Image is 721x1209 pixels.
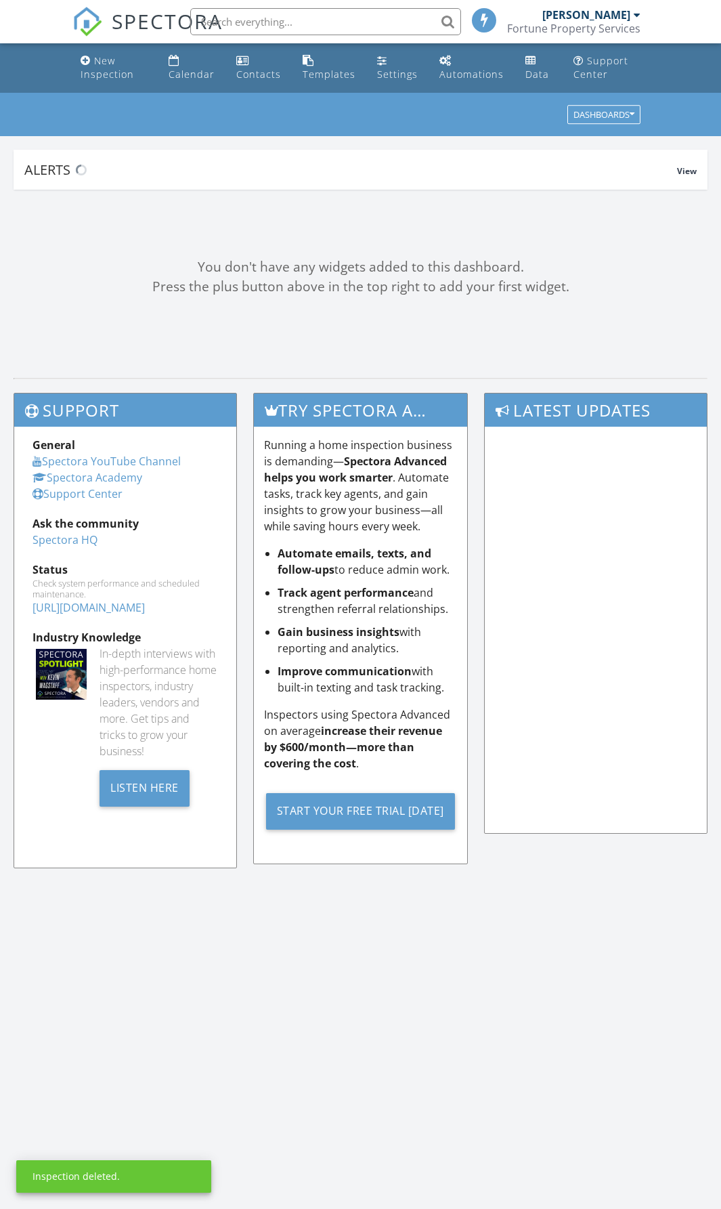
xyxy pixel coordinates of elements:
[169,68,215,81] div: Calendar
[163,49,220,87] a: Calendar
[677,165,697,177] span: View
[266,793,455,830] div: Start Your Free Trial [DATE]
[264,706,458,771] p: Inspectors using Spectora Advanced on average .
[303,68,355,81] div: Templates
[542,8,630,22] div: [PERSON_NAME]
[278,585,458,617] li: and strengthen referral relationships.
[32,1170,120,1183] div: Inspection deleted.
[507,22,640,35] div: Fortune Property Services
[520,49,557,87] a: Data
[24,161,677,179] div: Alerts
[573,110,634,120] div: Dashboards
[485,394,707,427] h3: Latest Updates
[100,780,190,794] a: Listen Here
[81,54,134,81] div: New Inspection
[72,18,223,47] a: SPECTORA
[32,515,218,532] div: Ask the community
[32,561,218,578] div: Status
[297,49,361,87] a: Templates
[231,49,286,87] a: Contacts
[372,49,423,87] a: Settings
[278,663,458,696] li: with built-in texting and task tracking.
[32,470,142,485] a: Spectora Academy
[112,7,223,35] span: SPECTORA
[254,394,468,427] h3: Try spectora advanced [DATE]
[264,782,458,840] a: Start Your Free Trial [DATE]
[32,532,97,547] a: Spectora HQ
[278,624,458,656] li: with reporting and analytics.
[278,664,412,679] strong: Improve communication
[278,546,431,577] strong: Automate emails, texts, and follow-ups
[32,486,123,501] a: Support Center
[568,49,647,87] a: Support Center
[236,68,281,81] div: Contacts
[278,624,399,639] strong: Gain business insights
[32,454,181,469] a: Spectora YouTube Channel
[100,770,190,807] div: Listen Here
[439,68,504,81] div: Automations
[75,49,152,87] a: New Inspection
[434,49,509,87] a: Automations (Basic)
[573,54,628,81] div: Support Center
[36,649,87,700] img: Spectoraspolightmain
[525,68,549,81] div: Data
[72,7,102,37] img: The Best Home Inspection Software - Spectora
[264,723,442,771] strong: increase their revenue by $600/month—more than covering the cost
[14,277,707,297] div: Press the plus button above in the top right to add your first widget.
[190,8,461,35] input: Search everything...
[14,257,707,277] div: You don't have any widgets added to this dashboard.
[32,578,218,599] div: Check system performance and scheduled maintenance.
[567,106,640,125] button: Dashboards
[264,437,458,534] p: Running a home inspection business is demanding— . Automate tasks, track key agents, and gain ins...
[32,600,145,615] a: [URL][DOMAIN_NAME]
[32,629,218,645] div: Industry Knowledge
[32,438,75,452] strong: General
[100,645,217,759] div: In-depth interviews with high-performance home inspectors, industry leaders, vendors and more. Ge...
[278,545,458,578] li: to reduce admin work.
[278,585,414,600] strong: Track agent performance
[14,394,236,427] h3: Support
[264,454,447,485] strong: Spectora Advanced helps you work smarter
[377,68,418,81] div: Settings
